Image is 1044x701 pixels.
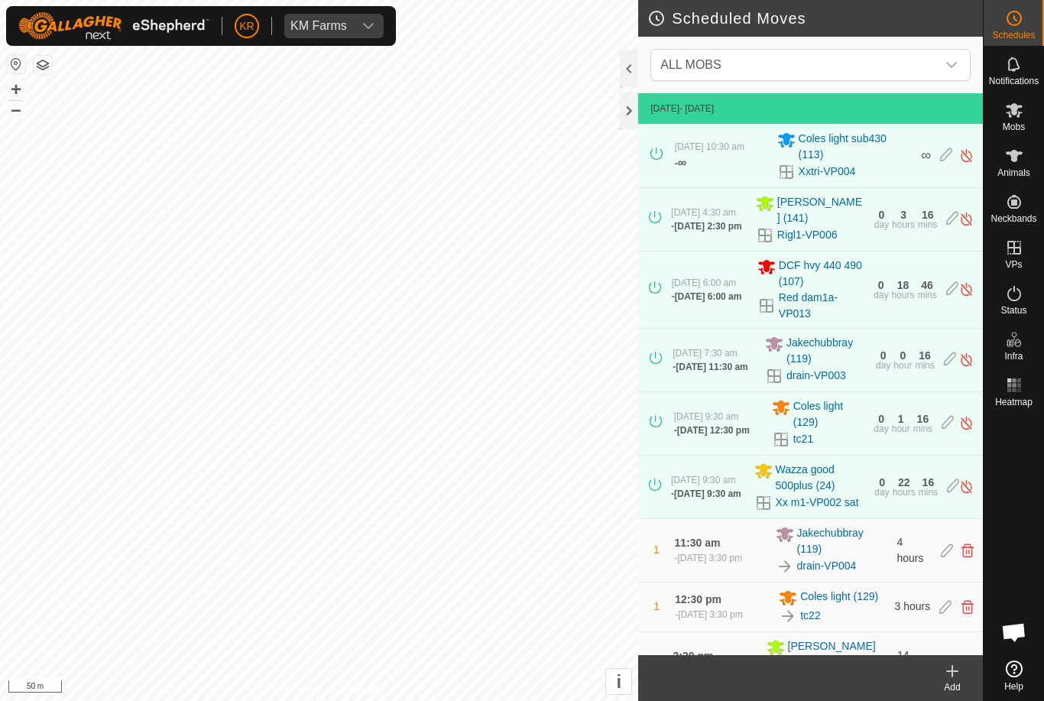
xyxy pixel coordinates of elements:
div: 16 [919,350,931,361]
span: - [DATE] [679,103,714,114]
div: 16 [922,477,935,488]
div: - [671,219,741,233]
div: 0 [900,350,906,361]
span: Wazza good 500plus (24) [776,462,866,494]
span: [DATE] 6:00 am [675,291,742,302]
div: day [876,361,890,370]
span: 14 hours [897,649,924,677]
button: – [7,100,25,118]
span: 12:30 pm [675,593,721,605]
div: 16 [917,414,929,424]
span: [PERSON_NAME] (141) [788,638,888,670]
span: Coles light sub430 (113) [799,131,913,163]
span: Jakechubbray (119) [797,525,888,557]
a: Help [984,654,1044,697]
div: 0 [879,477,885,488]
span: Heatmap [995,398,1033,407]
img: Turn off schedule move [959,352,974,368]
div: mins [919,488,938,497]
div: KM Farms [290,20,347,32]
a: Xx m1-VP002 sat [776,495,859,511]
a: Privacy Policy [259,681,316,695]
span: [DATE] 6:00 am [672,277,736,288]
div: - [675,608,742,621]
div: hour [892,424,910,433]
div: mins [915,361,934,370]
span: ∞ [678,156,686,169]
div: 3 [900,209,906,220]
span: Help [1004,682,1023,691]
span: 1 [653,544,660,556]
span: Schedules [992,31,1035,40]
div: day [874,290,888,300]
div: 18 [897,280,909,290]
a: Red dam1a-VP013 [779,290,864,322]
span: [DATE] 10:30 am [675,141,744,152]
button: + [7,80,25,99]
span: Animals [997,168,1030,177]
span: [DATE] 3:30 pm [678,609,742,620]
div: hours [891,290,914,300]
a: tc21 [793,431,813,447]
img: Turn off schedule move [959,148,974,164]
span: KM Farms [284,14,353,38]
div: hours [893,488,916,497]
span: Mobs [1003,122,1025,131]
div: day [874,488,889,497]
span: [DATE] [650,103,679,114]
img: Turn off schedule move [959,479,974,495]
div: dropdown trigger [936,50,967,80]
h2: Scheduled Moves [647,9,983,28]
span: DCF hvy 440 490 (107) [779,258,864,290]
div: mins [917,290,936,300]
button: i [606,669,631,694]
span: VPs [1005,260,1022,269]
div: 0 [878,209,884,220]
span: [DATE] 2:30 pm [674,221,741,232]
a: Rigl1-VP006 [777,227,838,243]
a: drain-VP003 [786,368,846,384]
span: i [616,671,621,692]
span: ALL MOBS [654,50,936,80]
span: [DATE] 12:30 pm [677,425,750,436]
div: - [675,154,686,172]
div: day [874,220,889,229]
div: 1 [898,414,904,424]
div: 46 [921,280,933,290]
span: ALL MOBS [660,58,721,71]
span: Notifications [989,76,1039,86]
div: Add [922,680,983,694]
span: ∞ [921,148,931,163]
button: Map Layers [34,56,52,74]
div: hours [892,220,915,229]
div: - [674,424,750,437]
span: 4 hours [896,536,923,564]
a: Contact Us [334,681,379,695]
span: Coles light (129) [800,589,878,607]
div: 0 [878,280,884,290]
span: 1 [653,600,660,612]
span: [DATE] 4:30 am [671,207,735,218]
a: Xxtri-VP004 [799,164,856,180]
span: [DATE] 9:30 am [674,488,741,499]
div: - [673,360,747,374]
span: Coles light (129) [793,398,865,430]
span: [DATE] 3:30 pm [677,553,741,563]
span: [DATE] 9:30 am [674,411,738,422]
span: 3 hours [895,600,931,612]
a: tc22 [800,608,820,624]
span: Jakechubbray (119) [786,335,867,367]
div: mins [918,220,937,229]
img: Gallagher Logo [18,12,209,40]
div: Open chat [991,609,1037,655]
div: mins [913,424,932,433]
img: Turn off schedule move [959,281,974,297]
div: day [874,424,888,433]
div: - [672,290,742,303]
span: Neckbands [991,214,1036,223]
span: Infra [1004,352,1023,361]
span: [DATE] 9:30 am [671,475,735,485]
img: Turn off schedule move [959,211,974,227]
div: hour [893,361,912,370]
span: 2:30 pm [673,650,714,662]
